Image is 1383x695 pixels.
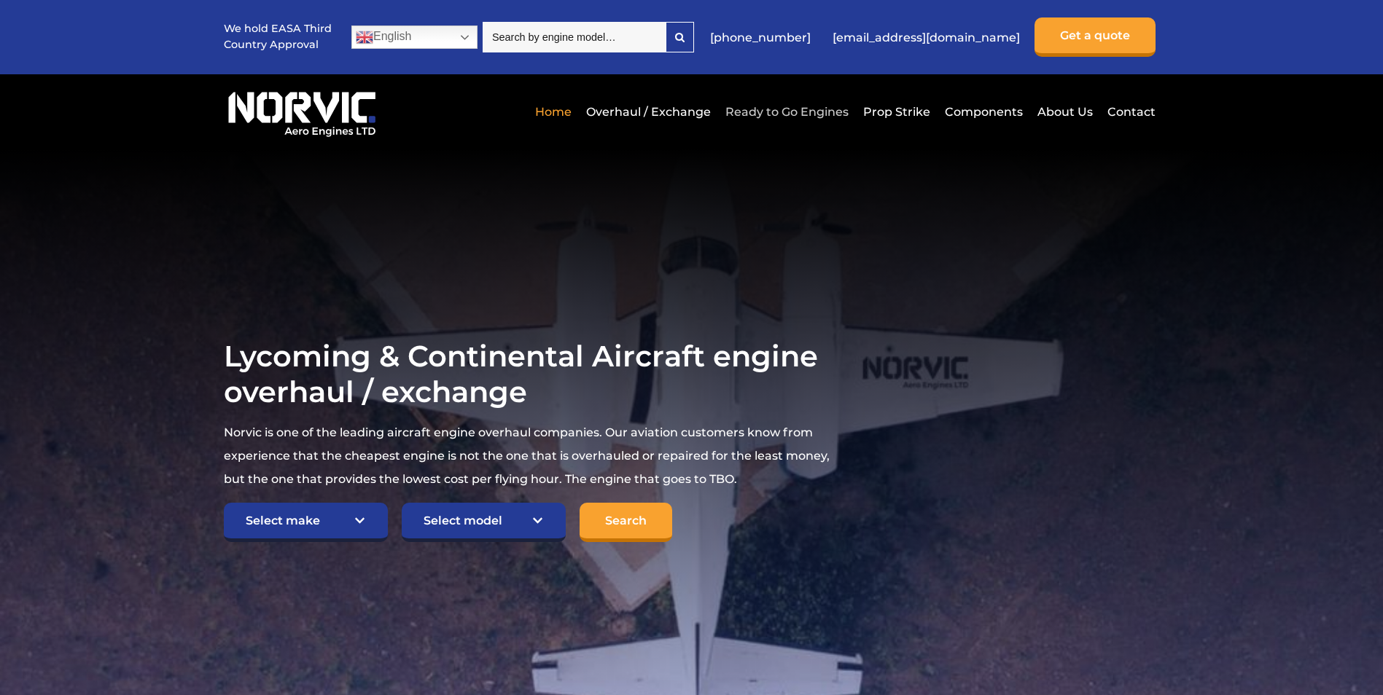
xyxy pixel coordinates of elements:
[224,338,832,409] h1: Lycoming & Continental Aircraft engine overhaul / exchange
[580,503,672,542] input: Search
[722,94,852,130] a: Ready to Go Engines
[703,20,818,55] a: [PHONE_NUMBER]
[1035,17,1156,57] a: Get a quote
[356,28,373,46] img: en
[531,94,575,130] a: Home
[1034,94,1096,130] a: About Us
[941,94,1026,130] a: Components
[1104,94,1156,130] a: Contact
[224,85,380,138] img: Norvic Aero Engines logo
[583,94,714,130] a: Overhaul / Exchange
[860,94,934,130] a: Prop Strike
[224,21,333,52] p: We hold EASA Third Country Approval
[825,20,1027,55] a: [EMAIL_ADDRESS][DOMAIN_NAME]
[351,25,478,49] a: English
[483,22,666,52] input: Search by engine model…
[224,421,832,491] p: Norvic is one of the leading aircraft engine overhaul companies. Our aviation customers know from...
